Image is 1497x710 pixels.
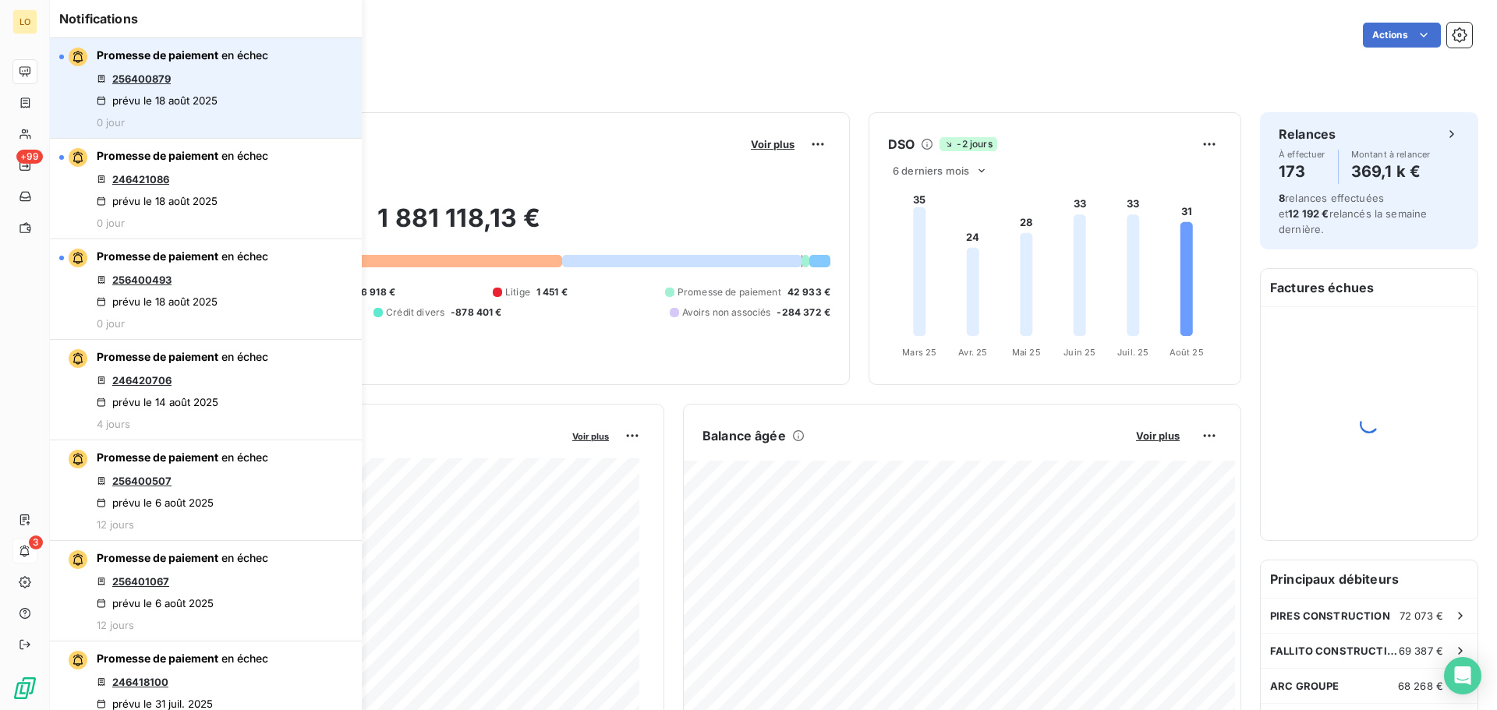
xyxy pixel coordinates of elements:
[112,72,171,85] a: 256400879
[112,676,168,688] a: 246418100
[97,317,125,330] span: 0 jour
[97,249,218,263] span: Promesse de paiement
[50,340,362,440] button: Promesse de paiement en échec246420706prévu le 14 août 20254 jours
[1279,150,1325,159] span: À effectuer
[97,217,125,229] span: 0 jour
[97,551,218,564] span: Promesse de paiement
[88,203,830,249] h2: 1 881 118,13 €
[97,518,134,531] span: 12 jours
[221,149,268,162] span: en échec
[1170,347,1204,358] tspan: Août 25
[16,150,43,164] span: +99
[1288,207,1329,220] span: 12 192 €
[1261,269,1478,306] h6: Factures échues
[50,440,362,541] button: Promesse de paiement en échec256400507prévu le 6 août 202512 jours
[746,137,799,151] button: Voir plus
[1279,125,1336,143] h6: Relances
[29,535,43,549] span: 3
[682,306,771,320] span: Avoirs non associés
[702,426,786,445] h6: Balance âgée
[97,295,218,308] div: prévu le 18 août 2025
[1444,657,1481,694] div: Open Intercom Messenger
[97,48,218,62] span: Promesse de paiement
[1063,347,1095,358] tspan: Juin 25
[1131,429,1184,443] button: Voir plus
[451,306,502,320] span: -878 401 €
[221,350,268,363] span: en échec
[505,285,530,299] span: Litige
[1400,609,1443,622] span: 72 073 €
[958,347,987,358] tspan: Avr. 25
[112,374,172,387] a: 246420706
[777,306,830,320] span: -284 372 €
[572,431,609,442] span: Voir plus
[902,347,936,358] tspan: Mars 25
[97,619,134,631] span: 12 jours
[1399,645,1443,657] span: 69 387 €
[50,139,362,239] button: Promesse de paiement en échec246421086prévu le 18 août 20250 jour
[97,94,218,107] div: prévu le 18 août 2025
[97,450,218,464] span: Promesse de paiement
[787,285,830,299] span: 42 933 €
[112,575,169,588] a: 256401067
[1363,23,1441,48] button: Actions
[97,149,218,162] span: Promesse de paiement
[97,195,218,207] div: prévu le 18 août 2025
[12,153,37,178] a: +99
[97,350,218,363] span: Promesse de paiement
[12,676,37,701] img: Logo LeanPay
[1279,159,1325,184] h4: 173
[97,116,125,129] span: 0 jour
[1270,609,1390,622] span: PIRES CONSTRUCTION
[1261,560,1478,598] h6: Principaux débiteurs
[59,9,352,28] h6: Notifications
[112,274,172,286] a: 256400493
[97,396,218,408] div: prévu le 14 août 2025
[97,652,218,665] span: Promesse de paiement
[1279,192,1285,204] span: 8
[221,249,268,263] span: en échec
[940,137,996,151] span: -2 jours
[50,38,362,139] button: Promesse de paiement en échec256400879prévu le 18 août 20250 jour
[112,475,172,487] a: 256400507
[1398,680,1443,692] span: 68 268 €
[221,652,268,665] span: en échec
[50,541,362,641] button: Promesse de paiement en échec256401067prévu le 6 août 202512 jours
[97,698,213,710] div: prévu le 31 juil. 2025
[342,285,395,299] span: 1 356 918 €
[97,496,214,509] div: prévu le 6 août 2025
[536,285,568,299] span: 1 451 €
[678,285,781,299] span: Promesse de paiement
[1012,347,1041,358] tspan: Mai 25
[1351,150,1431,159] span: Montant à relancer
[1270,645,1399,657] span: FALLITO CONSTRUCTIONS
[1117,347,1148,358] tspan: Juil. 25
[221,450,268,464] span: en échec
[1351,159,1431,184] h4: 369,1 k €
[1136,429,1180,442] span: Voir plus
[888,135,915,154] h6: DSO
[97,597,214,609] div: prévu le 6 août 2025
[97,418,130,430] span: 4 jours
[751,138,795,150] span: Voir plus
[221,48,268,62] span: en échec
[568,429,614,443] button: Voir plus
[221,551,268,564] span: en échec
[12,9,37,34] div: LO
[386,306,444,320] span: Crédit divers
[893,164,969,177] span: 6 derniers mois
[50,239,362,340] button: Promesse de paiement en échec256400493prévu le 18 août 20250 jour
[1270,680,1340,692] span: ARC GROUPE
[1279,192,1427,235] span: relances effectuées et relancés la semaine dernière.
[112,173,169,185] a: 246421086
